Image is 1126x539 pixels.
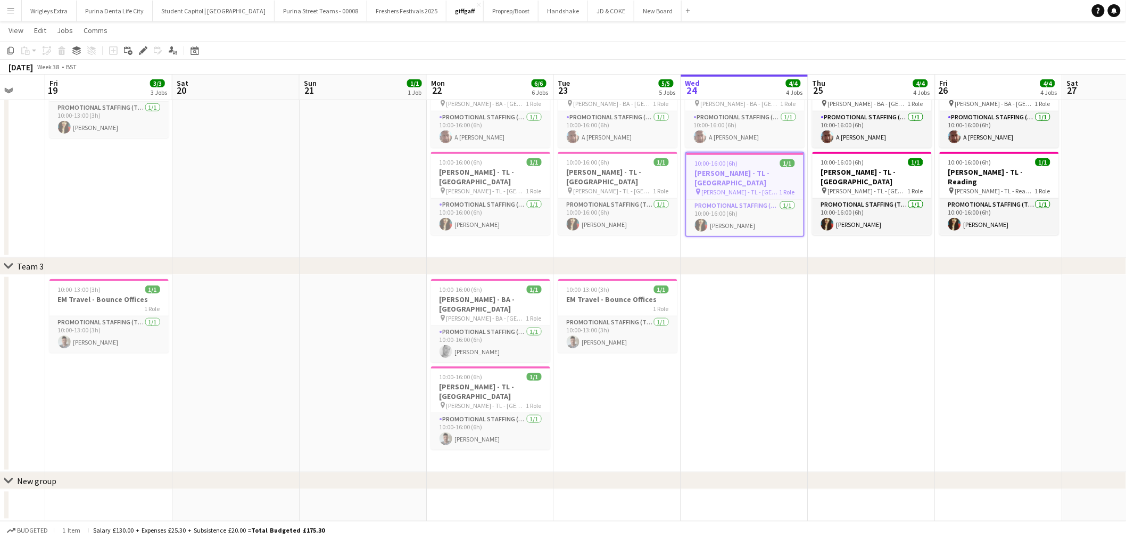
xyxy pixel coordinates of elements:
a: Jobs [53,23,77,37]
div: BST [66,63,77,71]
span: Budgeted [17,527,48,534]
button: JD & COKE [588,1,634,21]
button: Purina Street Teams - 00008 [275,1,367,21]
button: Budgeted [5,525,49,536]
button: New Board [634,1,682,21]
a: Edit [30,23,51,37]
span: Comms [84,26,107,35]
button: Freshers Festivals 2025 [367,1,446,21]
span: Week 38 [35,63,62,71]
button: Handshake [539,1,588,21]
button: Purina Denta Life City [77,1,153,21]
div: New group [17,476,56,486]
span: Total Budgeted £175.30 [251,526,325,534]
span: 1 item [59,526,84,534]
div: Team 3 [17,261,44,272]
button: Wrigleys Extra [22,1,77,21]
div: Salary £130.00 + Expenses £25.30 + Subsistence £20.00 = [93,526,325,534]
button: Proprep/Boost [484,1,539,21]
button: giffgaff [446,1,484,21]
span: View [9,26,23,35]
a: View [4,23,28,37]
div: [DATE] [9,62,33,72]
span: Edit [34,26,46,35]
button: Student Capitol | [GEOGRAPHIC_DATA] [153,1,275,21]
span: Jobs [57,26,73,35]
a: Comms [79,23,112,37]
